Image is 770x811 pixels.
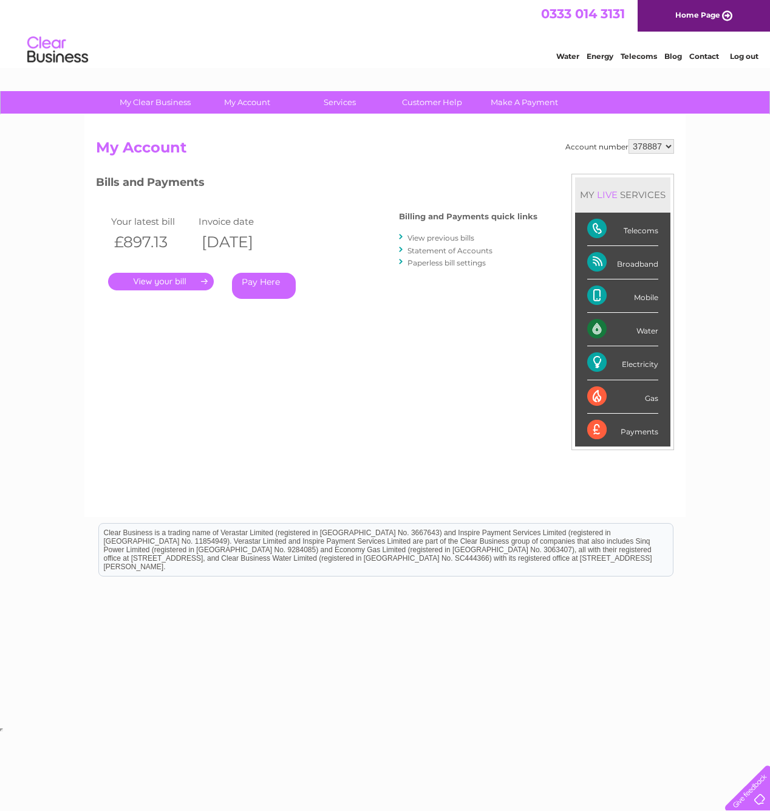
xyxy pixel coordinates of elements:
a: Make A Payment [474,91,574,114]
div: Payments [587,414,658,447]
h2: My Account [96,139,674,162]
div: Mobile [587,279,658,313]
div: Water [587,313,658,346]
a: My Clear Business [105,91,205,114]
div: LIVE [595,189,620,200]
a: Paperless bill settings [407,258,486,267]
h4: Billing and Payments quick links [399,212,537,221]
a: Telecoms [621,52,657,61]
th: £897.13 [108,230,196,255]
th: [DATE] [196,230,283,255]
div: Gas [587,380,658,414]
div: Account number [565,139,674,154]
a: Services [290,91,390,114]
div: Clear Business is a trading name of Verastar Limited (registered in [GEOGRAPHIC_DATA] No. 3667643... [99,7,673,59]
div: MY SERVICES [575,177,670,212]
a: Log out [730,52,758,61]
a: Blog [664,52,682,61]
a: My Account [197,91,298,114]
a: View previous bills [407,233,474,242]
a: Energy [587,52,613,61]
a: Water [556,52,579,61]
a: Customer Help [382,91,482,114]
h3: Bills and Payments [96,174,537,195]
td: Invoice date [196,213,283,230]
div: Broadband [587,246,658,279]
div: Electricity [587,346,658,380]
a: 0333 014 3131 [541,6,625,21]
a: Contact [689,52,719,61]
img: logo.png [27,32,89,69]
a: . [108,273,214,290]
div: Telecoms [587,213,658,246]
td: Your latest bill [108,213,196,230]
a: Pay Here [232,273,296,299]
a: Statement of Accounts [407,246,492,255]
